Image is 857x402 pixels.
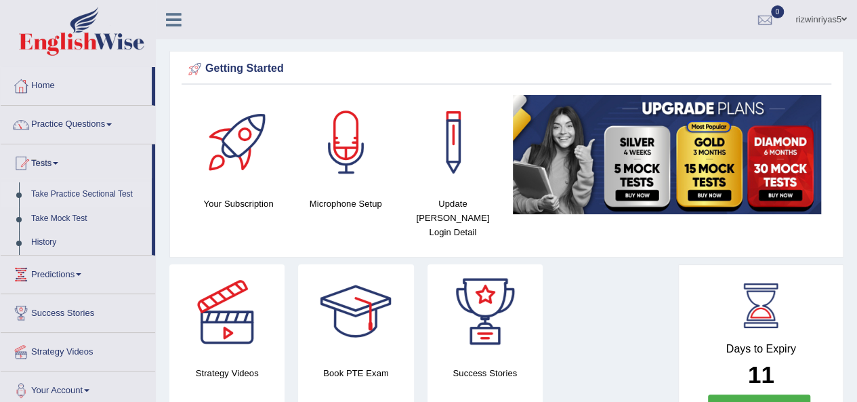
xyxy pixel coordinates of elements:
a: Predictions [1,256,155,289]
a: Tests [1,144,152,178]
b: 11 [748,361,774,388]
h4: Days to Expiry [694,343,828,355]
h4: Book PTE Exam [298,366,413,380]
h4: Your Subscription [192,197,285,211]
a: Strategy Videos [1,333,155,367]
a: Practice Questions [1,106,155,140]
div: Getting Started [185,59,828,79]
h4: Microphone Setup [299,197,392,211]
a: Take Practice Sectional Test [25,182,152,207]
img: small5.jpg [513,95,821,214]
span: 0 [771,5,785,18]
a: History [25,230,152,255]
a: Success Stories [1,294,155,328]
a: Take Mock Test [25,207,152,231]
h4: Update [PERSON_NAME] Login Detail [406,197,499,239]
a: Home [1,67,152,101]
h4: Strategy Videos [169,366,285,380]
h4: Success Stories [427,366,543,380]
